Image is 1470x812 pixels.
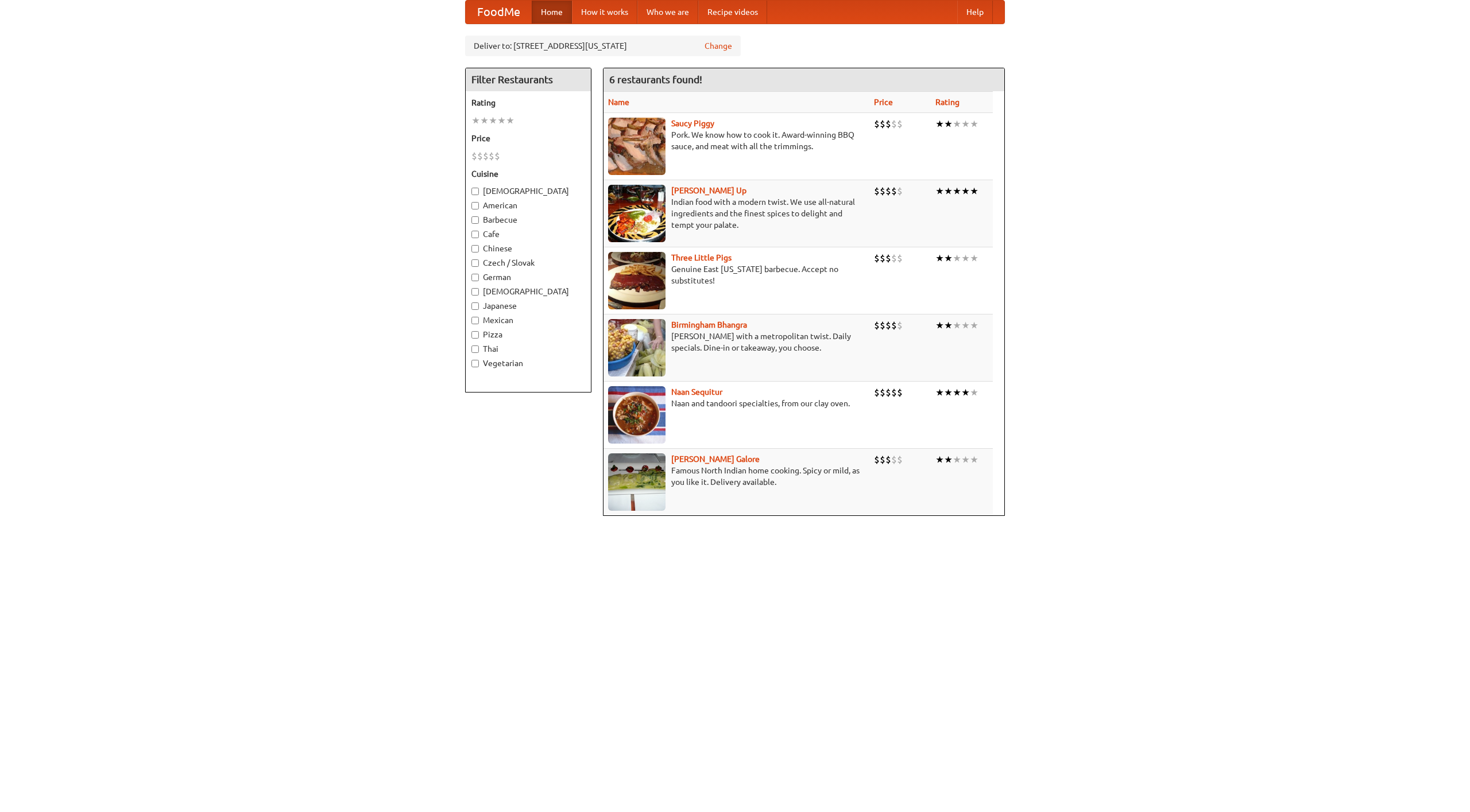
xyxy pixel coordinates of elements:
[874,319,880,332] li: $
[471,228,585,240] label: Cafe
[494,150,500,162] li: $
[953,252,961,265] li: ★
[874,118,880,130] li: $
[471,257,585,269] label: Czech / Slovak
[608,465,865,488] p: Famous North Indian home cooking. Spicy or mild, as you like it. Delivery available.
[608,118,666,175] img: saucy.jpg
[637,1,698,24] a: Who we are
[471,317,479,324] input: Mexican
[471,214,585,226] label: Barbecue
[944,252,953,265] li: ★
[497,114,506,127] li: ★
[935,319,944,332] li: ★
[880,386,885,399] li: $
[471,329,585,340] label: Pizza
[944,386,953,399] li: ★
[880,252,885,265] li: $
[466,1,532,24] a: FoodMe
[935,185,944,197] li: ★
[608,331,865,353] p: [PERSON_NAME] with a metropolitan twist. Daily specials. Dine-in or takeaway, you choose.
[897,319,903,332] li: $
[891,319,897,332] li: $
[489,150,494,162] li: $
[935,98,960,107] a: Rating
[891,118,897,130] li: $
[944,319,953,332] li: ★
[465,36,741,56] div: Deliver to: [STREET_ADDRESS][US_STATE]
[671,387,722,397] a: Naan Sequitur
[471,314,585,326] label: Mexican
[970,252,978,265] li: ★
[471,114,480,127] li: ★
[935,453,944,466] li: ★
[471,345,479,353] input: Thai
[671,454,760,464] a: [PERSON_NAME] Galore
[874,386,880,399] li: $
[471,185,585,197] label: [DEMOGRAPHIC_DATA]
[970,185,978,197] li: ★
[880,319,885,332] li: $
[970,453,978,466] li: ★
[471,188,479,195] input: [DEMOGRAPHIC_DATA]
[471,271,585,283] label: German
[608,398,865,409] p: Naan and tandoori specialties, from our clay oven.
[961,252,970,265] li: ★
[961,118,970,130] li: ★
[953,319,961,332] li: ★
[483,150,489,162] li: $
[885,386,891,399] li: $
[471,360,479,367] input: Vegetarian
[891,185,897,197] li: $
[897,453,903,466] li: $
[608,319,666,376] img: bhangra.jpg
[880,453,885,466] li: $
[874,252,880,265] li: $
[671,186,746,195] a: [PERSON_NAME] Up
[608,453,666,511] img: currygalore.jpg
[961,386,970,399] li: ★
[471,202,479,209] input: American
[944,185,953,197] li: ★
[970,319,978,332] li: ★
[885,118,891,130] li: $
[953,386,961,399] li: ★
[471,243,585,254] label: Chinese
[532,1,572,24] a: Home
[671,253,732,262] a: Three Little Pigs
[897,386,903,399] li: $
[944,453,953,466] li: ★
[705,40,732,52] a: Change
[471,259,479,267] input: Czech / Slovak
[953,453,961,466] li: ★
[880,185,885,197] li: $
[489,114,497,127] li: ★
[608,263,865,286] p: Genuine East [US_STATE] barbecue. Accept no substitutes!
[897,185,903,197] li: $
[880,118,885,130] li: $
[970,386,978,399] li: ★
[608,252,666,309] img: littlepigs.jpg
[671,119,714,128] a: Saucy Piggy
[935,118,944,130] li: ★
[471,288,479,296] input: [DEMOGRAPHIC_DATA]
[671,320,747,329] a: Birmingham Bhangra
[874,98,893,107] a: Price
[506,114,514,127] li: ★
[471,200,585,211] label: American
[885,185,891,197] li: $
[466,68,591,91] h4: Filter Restaurants
[897,118,903,130] li: $
[970,118,978,130] li: ★
[471,302,479,310] input: Japanese
[961,319,970,332] li: ★
[885,453,891,466] li: $
[471,358,585,369] label: Vegetarian
[572,1,637,24] a: How it works
[891,453,897,466] li: $
[471,274,479,281] input: German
